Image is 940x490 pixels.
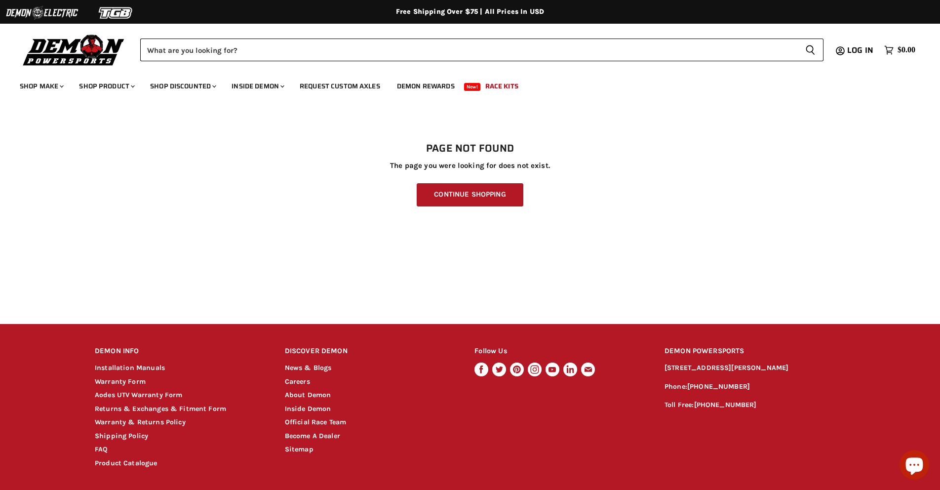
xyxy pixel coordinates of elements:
a: Installation Manuals [95,364,165,372]
p: [STREET_ADDRESS][PERSON_NAME] [665,363,845,374]
a: Demon Rewards [390,76,462,96]
a: Shop Make [12,76,70,96]
a: Official Race Team [285,418,347,426]
a: Log in [843,46,879,55]
p: The page you were looking for does not exist. [95,162,845,170]
p: Phone: [665,381,845,393]
a: About Demon [285,391,331,399]
h2: DISCOVER DEMON [285,340,456,363]
a: Returns & Exchanges & Fitment Form [95,405,226,413]
span: $0.00 [898,45,915,55]
a: $0.00 [879,43,920,57]
a: Inside Demon [285,405,331,413]
inbox-online-store-chat: Shopify online store chat [897,450,932,482]
a: Shipping Policy [95,432,148,440]
a: Product Catalogue [95,459,157,467]
a: Race Kits [478,76,526,96]
div: Free Shipping Over $75 | All Prices In USD [75,7,865,16]
a: Aodes UTV Warranty Form [95,391,182,399]
ul: Main menu [12,72,913,96]
h2: DEMON INFO [95,340,266,363]
a: [PHONE_NUMBER] [687,382,750,391]
a: Inside Demon [224,76,290,96]
form: Product [140,39,823,61]
a: News & Blogs [285,364,332,372]
span: New! [464,83,481,91]
p: Toll Free: [665,400,845,411]
img: Demon Electric Logo 2 [5,3,79,22]
a: Request Custom Axles [292,76,388,96]
input: Search [140,39,797,61]
a: Sitemap [285,445,313,453]
a: Become A Dealer [285,432,340,440]
span: Log in [847,44,873,56]
a: Careers [285,377,310,386]
img: TGB Logo 2 [79,3,153,22]
a: Shop Discounted [143,76,222,96]
button: Search [797,39,823,61]
h2: DEMON POWERSPORTS [665,340,845,363]
h2: Follow Us [474,340,646,363]
a: [PHONE_NUMBER] [694,401,757,409]
img: Demon Powersports [20,32,128,67]
a: Shop Product [72,76,141,96]
a: FAQ [95,445,108,453]
a: Warranty Form [95,377,146,386]
a: Warranty & Returns Policy [95,418,186,426]
h1: Page not found [95,143,845,155]
a: Continue Shopping [417,183,523,206]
